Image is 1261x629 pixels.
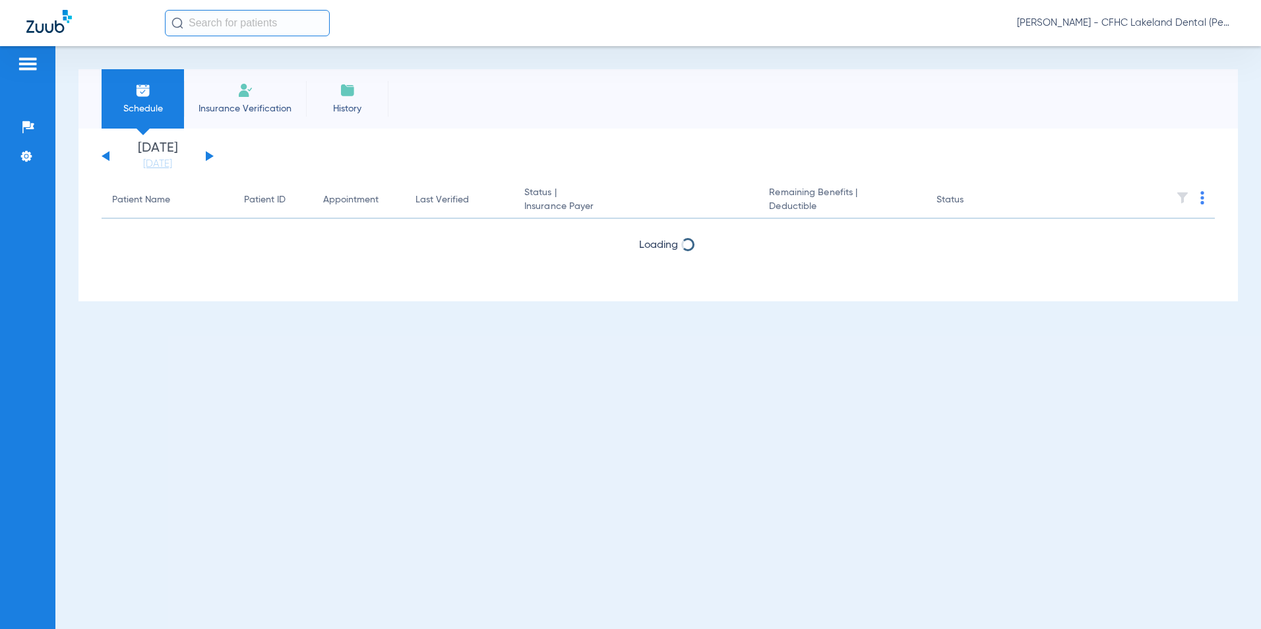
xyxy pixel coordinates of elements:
[171,17,183,29] img: Search Icon
[1176,191,1189,204] img: filter.svg
[323,193,379,207] div: Appointment
[316,102,379,115] span: History
[415,193,503,207] div: Last Verified
[639,240,678,251] span: Loading
[524,200,748,214] span: Insurance Payer
[26,10,72,33] img: Zuub Logo
[323,193,394,207] div: Appointment
[514,182,758,219] th: Status |
[758,182,925,219] th: Remaining Benefits |
[1200,191,1204,204] img: group-dot-blue.svg
[769,200,915,214] span: Deductible
[135,82,151,98] img: Schedule
[340,82,355,98] img: History
[111,102,174,115] span: Schedule
[112,193,170,207] div: Patient Name
[165,10,330,36] input: Search for patients
[118,142,197,171] li: [DATE]
[237,82,253,98] img: Manual Insurance Verification
[244,193,302,207] div: Patient ID
[118,158,197,171] a: [DATE]
[926,182,1015,219] th: Status
[415,193,469,207] div: Last Verified
[244,193,286,207] div: Patient ID
[17,56,38,72] img: hamburger-icon
[112,193,223,207] div: Patient Name
[1017,16,1235,30] span: [PERSON_NAME] - CFHC Lakeland Dental (Peds)
[194,102,296,115] span: Insurance Verification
